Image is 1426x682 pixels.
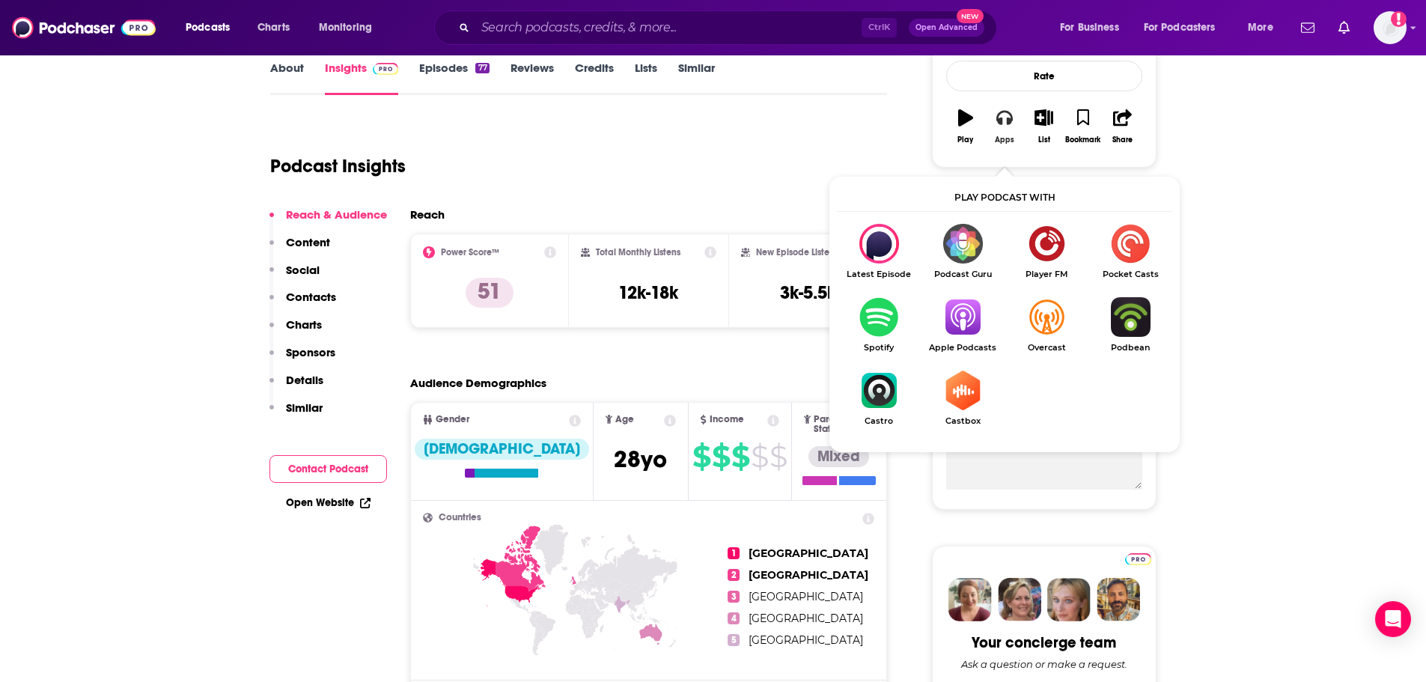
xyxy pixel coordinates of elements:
[1237,16,1292,40] button: open menu
[780,281,836,304] h3: 3k-5.5k
[1060,17,1119,38] span: For Business
[1005,297,1088,353] a: OvercastOvercast
[270,155,406,177] h1: Podcast Insights
[269,373,323,401] button: Details
[1295,15,1320,40] a: Show notifications dropdown
[710,415,744,424] span: Income
[1374,11,1407,44] span: Logged in as Ashley_Beenen
[1375,601,1411,637] div: Open Intercom Messenger
[957,9,984,23] span: New
[436,415,469,424] span: Gender
[921,416,1005,426] span: Castbox
[728,569,740,581] span: 2
[837,371,921,426] a: CastroCastro
[466,278,514,308] p: 51
[419,61,489,95] a: Episodes77
[728,547,740,559] span: 1
[909,19,984,37] button: Open AdvancedNew
[286,207,387,222] p: Reach & Audience
[837,343,921,353] span: Spotify
[712,445,730,469] span: $
[1088,297,1172,353] a: PodbeanPodbean
[728,612,740,624] span: 4
[749,590,863,603] span: [GEOGRAPHIC_DATA]
[862,18,897,37] span: Ctrl K
[1125,553,1151,565] img: Podchaser Pro
[749,612,863,625] span: [GEOGRAPHIC_DATA]
[175,16,249,40] button: open menu
[269,263,320,290] button: Social
[731,445,749,469] span: $
[972,633,1116,652] div: Your concierge team
[751,445,768,469] span: $
[1112,136,1133,144] div: Share
[410,376,546,390] h2: Audience Demographics
[1103,100,1142,153] button: Share
[837,270,921,279] span: Latest Episode
[692,445,710,469] span: $
[1088,270,1172,279] span: Pocket Casts
[1374,11,1407,44] img: User Profile
[1047,578,1091,621] img: Jules Profile
[286,373,323,387] p: Details
[475,16,862,40] input: Search podcasts, credits, & more...
[1005,343,1088,353] span: Overcast
[728,634,740,646] span: 5
[1332,15,1356,40] a: Show notifications dropdown
[286,496,371,509] a: Open Website
[475,63,489,73] div: 77
[448,10,1011,45] div: Search podcasts, credits, & more...
[269,317,322,345] button: Charts
[1049,16,1138,40] button: open menu
[635,61,657,95] a: Lists
[1134,16,1237,40] button: open menu
[1005,270,1088,279] span: Player FM
[749,546,868,560] span: [GEOGRAPHIC_DATA]
[286,235,330,249] p: Content
[439,513,481,523] span: Countries
[1374,11,1407,44] button: Show profile menu
[441,247,499,258] h2: Power Score™
[373,63,399,75] img: Podchaser Pro
[269,290,336,317] button: Contacts
[270,61,304,95] a: About
[1065,136,1100,144] div: Bookmark
[946,100,985,153] button: Play
[186,17,230,38] span: Podcasts
[1064,100,1103,153] button: Bookmark
[921,371,1005,426] a: CastboxCastbox
[286,317,322,332] p: Charts
[1088,343,1172,353] span: Podbean
[921,297,1005,353] a: Apple PodcastsApple Podcasts
[12,13,156,42] img: Podchaser - Follow, Share and Rate Podcasts
[837,416,921,426] span: Castro
[618,281,678,304] h3: 12k-18k
[678,61,715,95] a: Similar
[286,401,323,415] p: Similar
[269,235,330,263] button: Content
[269,401,323,428] button: Similar
[1248,17,1273,38] span: More
[961,658,1127,670] div: Ask a question or make a request.
[808,446,869,467] div: Mixed
[814,415,860,434] span: Parental Status
[915,24,978,31] span: Open Advanced
[269,455,387,483] button: Contact Podcast
[1038,136,1050,144] div: List
[248,16,299,40] a: Charts
[921,270,1005,279] span: Podcast Guru
[1024,100,1063,153] button: List
[946,61,1142,91] div: Rate
[575,61,614,95] a: Credits
[921,343,1005,353] span: Apple Podcasts
[258,17,290,38] span: Charts
[985,100,1024,153] button: Apps
[1005,224,1088,279] a: Player FMPlayer FM
[948,578,992,621] img: Sydney Profile
[1088,224,1172,279] a: Pocket CastsPocket Casts
[957,136,973,144] div: Play
[325,61,399,95] a: InsightsPodchaser Pro
[410,207,445,222] h2: Reach
[286,345,335,359] p: Sponsors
